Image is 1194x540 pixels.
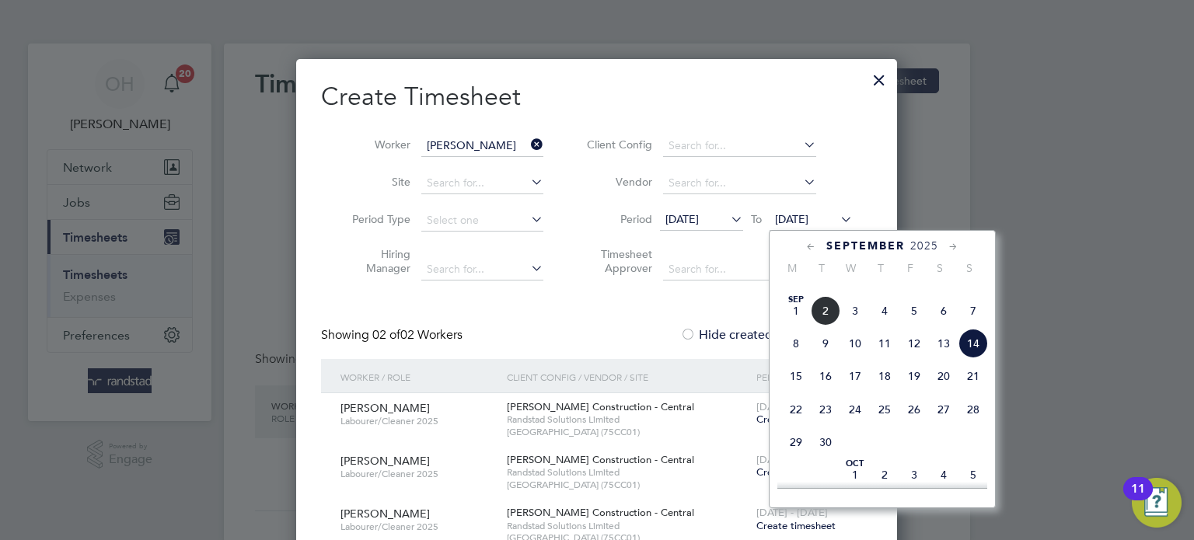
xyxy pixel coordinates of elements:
span: 2025 [910,239,938,253]
label: Vendor [582,175,652,189]
span: 9 [811,329,840,358]
span: Randstad Solutions Limited [507,413,749,426]
span: 02 Workers [372,327,463,343]
span: Randstad Solutions Limited [507,520,749,532]
span: 13 [929,329,958,358]
span: 28 [958,395,988,424]
span: [PERSON_NAME] Construction - Central [507,400,694,413]
span: Create timesheet [756,413,836,426]
span: 11 [870,329,899,358]
span: 8 [781,329,811,358]
span: To [746,209,766,229]
span: 21 [958,361,988,391]
span: 15 [781,361,811,391]
span: 26 [899,395,929,424]
span: 6 [929,296,958,326]
span: 3 [840,296,870,326]
span: S [955,261,984,275]
span: 25 [870,395,899,424]
label: Hiring Manager [340,247,410,275]
span: [DATE] - [DATE] [756,453,828,466]
span: 23 [811,395,840,424]
span: [DATE] [775,212,808,226]
span: 10 [840,329,870,358]
span: T [807,261,836,275]
span: [DATE] - [DATE] [756,506,828,519]
span: 4 [870,296,899,326]
span: 12 [899,329,929,358]
input: Search for... [421,259,543,280]
span: 5 [958,460,988,489]
span: S [925,261,955,275]
input: Search for... [663,135,816,157]
span: 3 [899,460,929,489]
span: [PERSON_NAME] [340,401,430,415]
input: Search for... [421,172,543,194]
span: T [866,261,895,275]
span: [PERSON_NAME] [340,507,430,521]
label: Worker [340,138,410,152]
span: September [826,239,905,253]
span: [DATE] [665,212,699,226]
label: Period [582,212,652,226]
input: Search for... [421,135,543,157]
span: 02 of [372,327,400,343]
span: 17 [840,361,870,391]
span: 27 [929,395,958,424]
span: Labourer/Cleaner 2025 [340,521,495,533]
span: 19 [899,361,929,391]
label: Timesheet Approver [582,247,652,275]
span: Randstad Solutions Limited [507,466,749,479]
span: [PERSON_NAME] Construction - Central [507,506,694,519]
div: Worker / Role [337,359,503,395]
span: 2 [811,296,840,326]
span: 22 [781,395,811,424]
span: 1 [840,460,870,489]
span: Create timesheet [756,465,836,479]
span: 14 [958,329,988,358]
label: Period Type [340,212,410,226]
span: M [777,261,807,275]
span: Labourer/Cleaner 2025 [340,468,495,480]
div: Period [752,359,857,395]
div: 11 [1131,489,1145,509]
span: Sep [781,296,811,304]
span: 2 [870,460,899,489]
span: 7 [958,296,988,326]
span: 30 [811,427,840,457]
h2: Create Timesheet [321,81,872,113]
button: Open Resource Center, 11 new notifications [1132,478,1182,528]
input: Search for... [663,259,816,280]
input: Select one [421,210,543,232]
span: [GEOGRAPHIC_DATA] (75CC01) [507,479,749,491]
span: 5 [899,296,929,326]
input: Search for... [663,172,816,194]
span: 29 [781,427,811,457]
div: Client Config / Vendor / Site [503,359,752,395]
span: [PERSON_NAME] Construction - Central [507,453,694,466]
span: 16 [811,361,840,391]
span: F [895,261,925,275]
span: Labourer/Cleaner 2025 [340,415,495,427]
span: Create timesheet [756,519,836,532]
span: [PERSON_NAME] [340,454,430,468]
label: Client Config [582,138,652,152]
span: [DATE] - [DATE] [756,400,828,413]
span: [GEOGRAPHIC_DATA] (75CC01) [507,426,749,438]
span: 1 [781,296,811,326]
label: Site [340,175,410,189]
div: Showing [321,327,466,343]
span: 24 [840,395,870,424]
label: Hide created timesheets [680,327,838,343]
span: Oct [840,460,870,468]
span: 4 [929,460,958,489]
span: W [836,261,866,275]
span: 20 [929,361,958,391]
span: 18 [870,361,899,391]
